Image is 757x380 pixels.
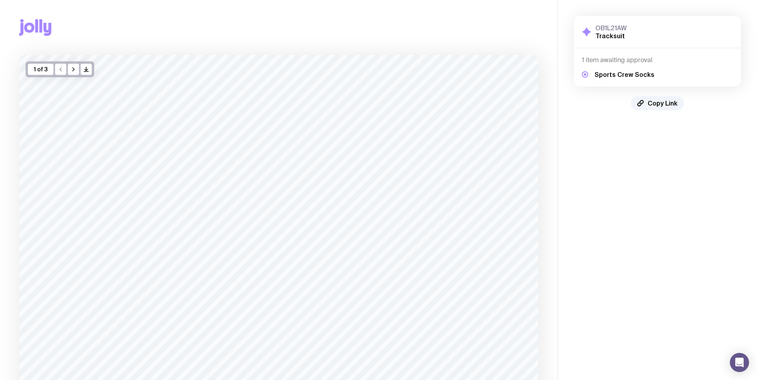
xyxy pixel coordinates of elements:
h5: Sports Crew Socks [595,71,654,78]
div: 1 of 3 [28,64,53,75]
h2: Tracksuit [595,32,627,40]
h4: 1 item awaiting approval [582,56,733,64]
span: Copy Link [648,99,678,107]
button: />/> [81,64,92,75]
button: Copy Link [631,96,684,110]
div: Open Intercom Messenger [730,353,749,372]
g: /> /> [84,67,89,72]
h3: OB1L21AW [595,24,627,32]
